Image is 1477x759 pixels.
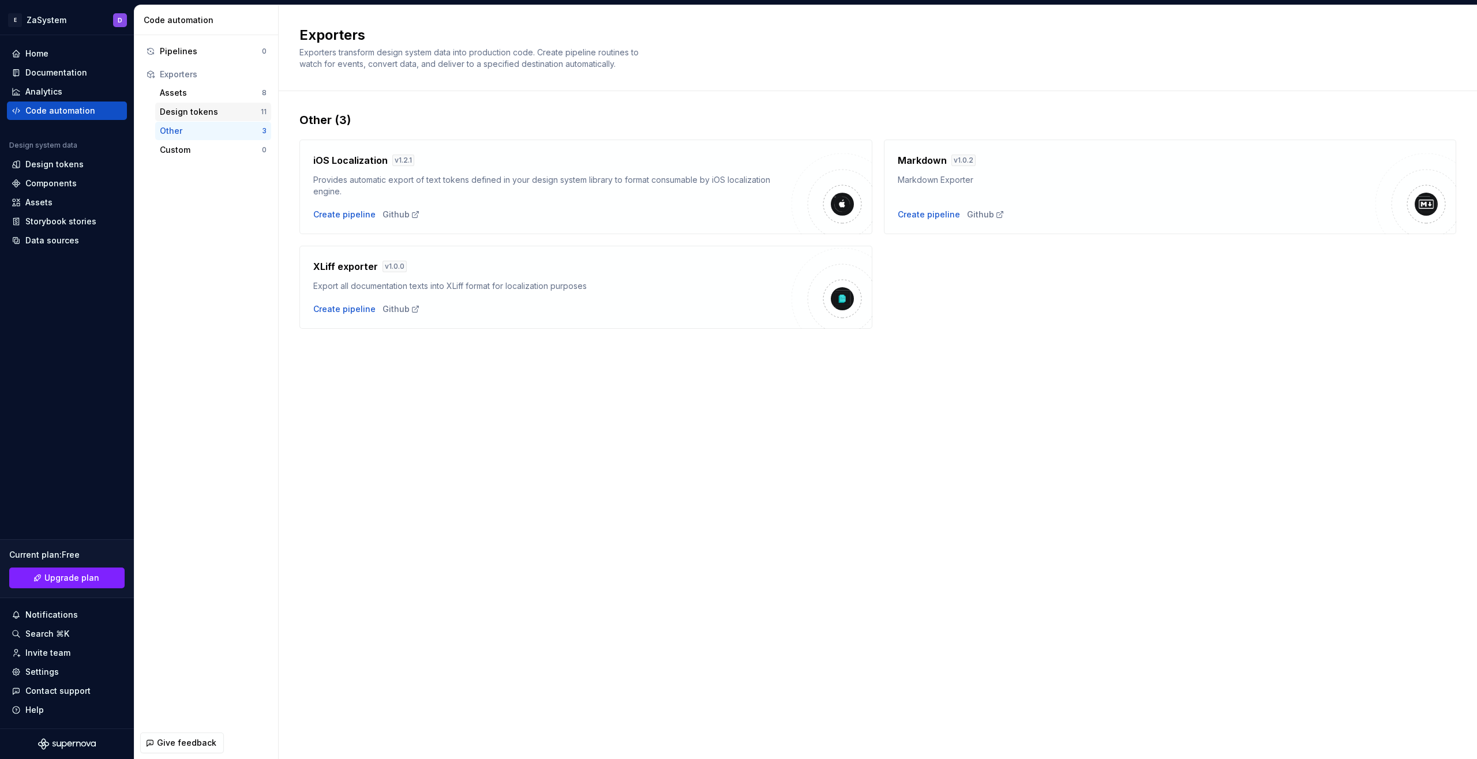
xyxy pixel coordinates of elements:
[25,105,95,117] div: Code automation
[25,216,96,227] div: Storybook stories
[383,261,407,272] div: v 1.0.0
[44,572,99,584] span: Upgrade plan
[7,44,127,63] a: Home
[157,737,216,749] span: Give feedback
[155,122,271,140] button: Other3
[25,685,91,697] div: Contact support
[118,16,122,25] div: D
[7,102,127,120] a: Code automation
[8,13,22,27] div: E
[160,106,261,118] div: Design tokens
[25,647,70,659] div: Invite team
[7,155,127,174] a: Design tokens
[25,86,62,97] div: Analytics
[299,112,1456,128] div: Other (3)
[967,209,1004,220] a: Github
[27,14,66,26] div: ZaSystem
[313,303,376,315] button: Create pipeline
[898,153,947,167] h4: Markdown
[7,82,127,101] a: Analytics
[951,155,976,166] div: v 1.0.2
[7,682,127,700] button: Contact support
[160,87,262,99] div: Assets
[7,625,127,643] button: Search ⌘K
[25,628,69,640] div: Search ⌘K
[9,568,125,588] a: Upgrade plan
[9,141,77,150] div: Design system data
[25,666,59,678] div: Settings
[25,704,44,716] div: Help
[313,209,376,220] button: Create pipeline
[160,125,262,137] div: Other
[313,260,378,273] h4: XLiff exporter
[155,141,271,159] button: Custom0
[7,231,127,250] a: Data sources
[261,107,267,117] div: 11
[262,47,267,56] div: 0
[25,48,48,59] div: Home
[7,174,127,193] a: Components
[38,738,96,750] svg: Supernova Logo
[160,69,267,80] div: Exporters
[144,14,273,26] div: Code automation
[25,609,78,621] div: Notifications
[25,159,84,170] div: Design tokens
[7,63,127,82] a: Documentation
[7,606,127,624] button: Notifications
[313,280,792,292] div: Export all documentation texts into XLiff format for localization purposes
[9,549,125,561] div: Current plan : Free
[313,153,388,167] h4: iOS Localization
[262,145,267,155] div: 0
[160,144,262,156] div: Custom
[898,209,960,220] button: Create pipeline
[155,84,271,102] button: Assets8
[898,174,1376,186] div: Markdown Exporter
[313,174,792,197] div: Provides automatic export of text tokens defined in your design system library to format consumab...
[262,126,267,136] div: 3
[392,155,414,166] div: v 1.2.1
[383,209,420,220] a: Github
[383,303,420,315] a: Github
[7,193,127,212] a: Assets
[2,7,132,32] button: EZaSystemD
[155,103,271,121] button: Design tokens11
[7,212,127,231] a: Storybook stories
[140,732,224,753] button: Give feedback
[25,67,87,78] div: Documentation
[160,46,262,57] div: Pipelines
[299,26,1442,44] h2: Exporters
[25,197,53,208] div: Assets
[299,47,641,69] span: Exporters transform design system data into production code. Create pipeline routines to watch fo...
[25,235,79,246] div: Data sources
[7,663,127,681] a: Settings
[141,42,271,61] button: Pipelines0
[7,701,127,719] button: Help
[262,88,267,97] div: 8
[7,644,127,662] a: Invite team
[25,178,77,189] div: Components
